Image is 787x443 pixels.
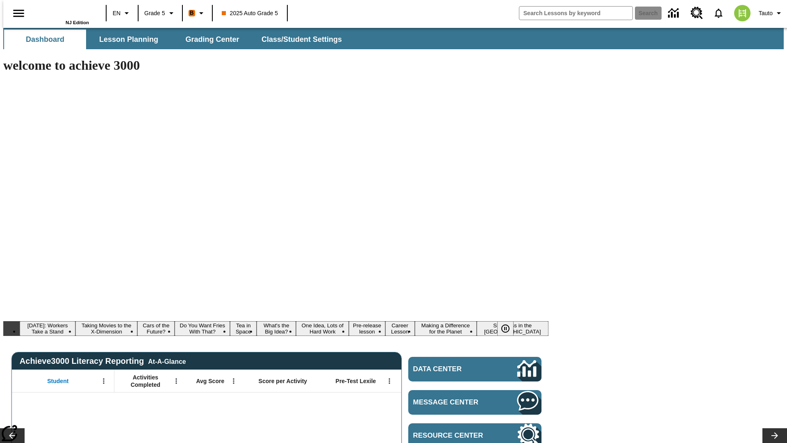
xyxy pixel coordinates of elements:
[144,9,165,18] span: Grade 5
[3,28,784,49] div: SubNavbar
[36,4,89,20] a: Home
[3,30,349,49] div: SubNavbar
[98,375,110,387] button: Open Menu
[118,374,173,388] span: Activities Completed
[7,1,31,25] button: Open side menu
[413,432,493,440] span: Resource Center
[415,321,477,336] button: Slide 10 Making a Difference for the Planet
[20,356,186,366] span: Achieve3000 Literacy Reporting
[408,390,541,415] a: Message Center
[477,321,549,336] button: Slide 11 Sleepless in the Animal Kingdom
[4,30,86,49] button: Dashboard
[190,8,194,18] span: B
[759,9,773,18] span: Tauto
[148,356,186,365] div: At-A-Glance
[227,375,240,387] button: Open Menu
[383,375,396,387] button: Open Menu
[36,3,89,25] div: Home
[170,375,182,387] button: Open Menu
[762,428,787,443] button: Lesson carousel, Next
[185,35,239,44] span: Grading Center
[385,321,415,336] button: Slide 9 Career Lesson
[3,58,548,73] h1: welcome to achieve 3000
[175,321,230,336] button: Slide 4 Do You Want Fries With That?
[20,321,75,336] button: Slide 1 Labor Day: Workers Take a Stand
[137,321,175,336] button: Slide 3 Cars of the Future?
[663,2,686,25] a: Data Center
[141,6,180,21] button: Grade: Grade 5, Select a grade
[729,2,755,24] button: Select a new avatar
[734,5,751,21] img: avatar image
[296,321,349,336] button: Slide 7 One Idea, Lots of Hard Work
[99,35,158,44] span: Lesson Planning
[196,377,224,385] span: Avg Score
[708,2,729,24] a: Notifications
[255,30,348,49] button: Class/Student Settings
[230,321,257,336] button: Slide 5 Tea in Space
[257,321,296,336] button: Slide 6 What's the Big Idea?
[113,9,121,18] span: EN
[66,20,89,25] span: NJ Edition
[497,321,522,336] div: Pause
[408,357,541,381] a: Data Center
[755,6,787,21] button: Profile/Settings
[336,377,376,385] span: Pre-Test Lexile
[185,6,209,21] button: Boost Class color is orange. Change class color
[519,7,632,20] input: search field
[686,2,708,24] a: Resource Center, Will open in new tab
[413,398,493,406] span: Message Center
[26,35,64,44] span: Dashboard
[262,35,342,44] span: Class/Student Settings
[109,6,135,21] button: Language: EN, Select a language
[47,377,68,385] span: Student
[88,30,170,49] button: Lesson Planning
[497,321,514,336] button: Pause
[349,321,385,336] button: Slide 8 Pre-release lesson
[222,9,278,18] span: 2025 Auto Grade 5
[75,321,137,336] button: Slide 2 Taking Movies to the X-Dimension
[171,30,253,49] button: Grading Center
[259,377,307,385] span: Score per Activity
[413,365,490,373] span: Data Center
